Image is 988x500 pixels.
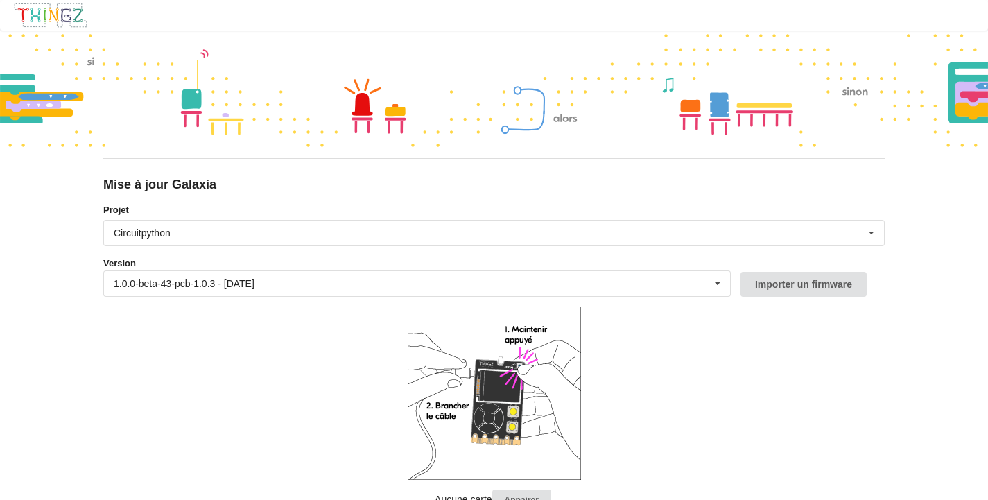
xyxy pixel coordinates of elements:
div: 1.0.0-beta-43-pcb-1.0.3 - [DATE] [114,279,254,288]
label: Projet [103,203,885,217]
div: Circuitpython [114,228,171,238]
label: Version [103,257,136,270]
div: Mise à jour Galaxia [103,177,885,193]
img: galaxia_plug.png [408,307,581,480]
button: Importer un firmware [740,272,867,297]
img: thingz_logo.png [13,2,88,28]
